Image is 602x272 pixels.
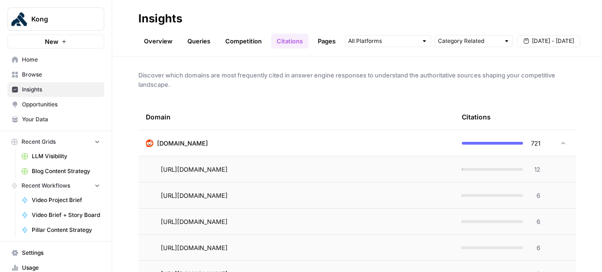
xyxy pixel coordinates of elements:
[146,139,153,147] img: m2cl2pnoess66jx31edqk0jfpcfn
[17,223,104,237] a: Pillar Content Strategy
[271,34,308,49] a: Citations
[146,104,447,130] div: Domain
[17,193,104,208] a: Video Project Brief
[22,70,100,79] span: Browse
[22,115,100,124] span: Your Data
[7,82,104,97] a: Insights
[462,104,491,130] div: Citations
[532,37,574,45] span: [DATE] - [DATE]
[22,100,100,109] span: Opportunities
[138,11,182,26] div: Insights
[22,264,100,272] span: Usage
[17,208,104,223] a: Video Brief + Story Board
[7,35,104,49] button: New
[11,11,28,28] img: Kong Logo
[32,196,100,204] span: Video Project Brief
[32,226,100,234] span: Pillar Content Strategy
[17,164,104,179] a: Blog Content Strategy
[161,217,228,226] span: [URL][DOMAIN_NAME]
[31,14,88,24] span: Kong
[529,217,540,226] span: 6
[161,243,228,252] span: [URL][DOMAIN_NAME]
[7,245,104,260] a: Settings
[529,243,540,252] span: 6
[7,97,104,112] a: Opportunities
[7,7,104,31] button: Workspace: Kong
[529,165,540,174] span: 12
[22,249,100,257] span: Settings
[21,181,70,190] span: Recent Workflows
[45,37,58,46] span: New
[161,191,228,200] span: [URL][DOMAIN_NAME]
[7,112,104,127] a: Your Data
[161,165,228,174] span: [URL][DOMAIN_NAME]
[21,138,56,146] span: Recent Grids
[32,152,100,160] span: LLM Visibility
[138,70,576,89] span: Discover which domains are most frequently cited in answer engine responses to understand the aut...
[517,35,580,47] button: [DATE] - [DATE]
[22,85,100,94] span: Insights
[22,56,100,64] span: Home
[529,191,540,200] span: 6
[220,34,267,49] a: Competition
[7,67,104,82] a: Browse
[438,36,500,46] input: Category Related
[312,34,341,49] a: Pages
[7,52,104,67] a: Home
[182,34,216,49] a: Queries
[529,139,540,148] span: 721
[7,179,104,193] button: Recent Workflows
[138,34,178,49] a: Overview
[348,36,417,46] input: All Platforms
[157,139,208,148] span: [DOMAIN_NAME]
[32,167,100,175] span: Blog Content Strategy
[17,149,104,164] a: LLM Visibility
[7,135,104,149] button: Recent Grids
[32,211,100,219] span: Video Brief + Story Board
